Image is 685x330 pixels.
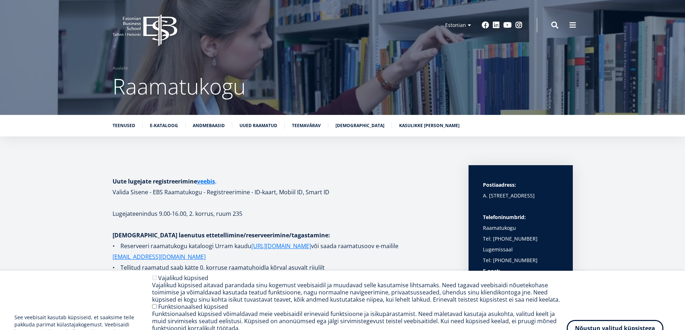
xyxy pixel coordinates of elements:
a: Teenused [113,122,135,129]
label: Vajalikud küpsised [158,274,208,282]
a: [DEMOGRAPHIC_DATA] [335,122,384,129]
strong: Telefoninumbrid: [483,214,526,220]
a: Kasulikke [PERSON_NAME] [399,122,460,129]
a: Uued raamatud [239,122,277,129]
a: [URL][DOMAIN_NAME] [251,241,311,251]
strong: E-post: [483,268,500,274]
strong: [DEMOGRAPHIC_DATA] laenutus ettetellimine/reserveerimine/tagastamine: [113,231,330,239]
a: Facebook [482,22,489,29]
span: Raamatukogu [113,71,246,101]
a: Youtube [503,22,512,29]
strong: Postiaadress: [483,181,516,188]
p: Raamatukogu [483,212,558,233]
div: Vajalikud küpsised aitavad parandada sinu kogemust veebisaidil ja muudavad selle kasutamise lihts... [152,282,567,303]
p: Lugejateenindus 9.00-16.00, 2. korrus, ruum 235 [113,208,454,219]
strong: Uute lugejate registreerimine [113,177,215,185]
p: A. [STREET_ADDRESS] [483,190,558,201]
a: E-kataloog [150,122,178,129]
p: • Tellitud raamatud saab kätte 0. korruse raamatuhoidla kõrval asuvalt riiulilt [113,262,454,273]
h1: . Valida Sisene - EBS Raamatukogu - Registreerimine - ID-kaart, Mobiil ID, Smart ID [113,176,454,197]
a: [EMAIL_ADDRESS][DOMAIN_NAME] [113,251,206,262]
p: • Reserveeri raamatukogu kataloogi Urram kaudu või saada raamatusoov e-mailile [113,241,454,262]
a: Instagram [515,22,522,29]
a: Linkedin [493,22,500,29]
a: Avaleht [113,65,128,72]
a: Andmebaasid [193,122,225,129]
label: Funktsionaalsed küpsised [158,303,228,311]
a: veebis [197,176,215,187]
p: Tel: [PHONE_NUMBER] Lugemissaal [483,233,558,255]
a: Teemavärav [292,122,321,129]
p: Tel: [PHONE_NUMBER] [483,255,558,266]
